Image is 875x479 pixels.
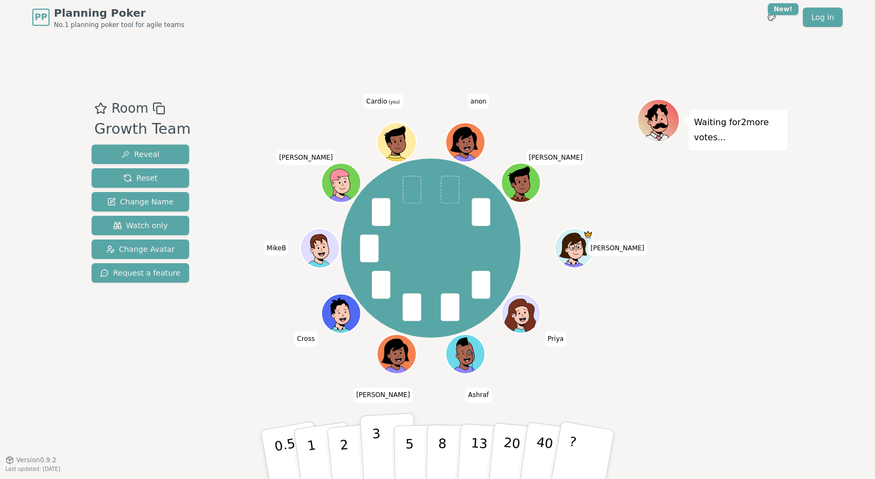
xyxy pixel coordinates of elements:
[92,145,189,164] button: Reveal
[92,216,189,235] button: Watch only
[112,99,148,118] span: Room
[94,118,191,140] div: Growth Team
[364,94,402,109] span: Click to change your name
[353,388,413,403] span: Click to change your name
[107,196,173,207] span: Change Name
[762,8,781,27] button: New!
[276,150,336,165] span: Click to change your name
[545,332,566,347] span: Click to change your name
[106,244,175,255] span: Change Avatar
[94,99,107,118] button: Add as favourite
[113,220,168,231] span: Watch only
[526,150,585,165] span: Click to change your name
[54,5,184,20] span: Planning Poker
[768,3,798,15] div: New!
[5,456,57,464] button: Version0.9.2
[294,332,317,347] span: Click to change your name
[264,241,289,256] span: Click to change your name
[387,100,400,105] span: (you)
[694,115,782,145] p: Waiting for 2 more votes...
[121,149,159,160] span: Reveal
[588,241,647,256] span: Click to change your name
[16,456,57,464] span: Version 0.9.2
[92,239,189,259] button: Change Avatar
[123,173,157,183] span: Reset
[5,466,60,472] span: Last updated: [DATE]
[100,268,180,278] span: Request a feature
[468,94,489,109] span: Click to change your name
[92,168,189,188] button: Reset
[803,8,843,27] a: Log in
[583,230,593,239] span: Ansley is the host
[92,192,189,211] button: Change Name
[34,11,47,24] span: PP
[378,124,415,161] button: Click to change your avatar
[32,5,184,29] a: PPPlanning PokerNo.1 planning poker tool for agile teams
[466,388,492,403] span: Click to change your name
[54,20,184,29] span: No.1 planning poker tool for agile teams
[92,263,189,283] button: Request a feature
